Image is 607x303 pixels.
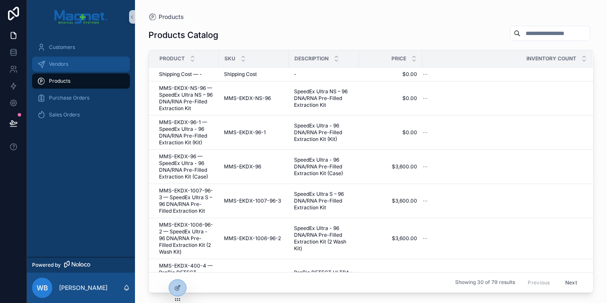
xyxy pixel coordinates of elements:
a: SpeedEx Ultra NS – 96 DNA/RNA Pre-Filled Extraction Kit [294,88,354,108]
a: SpeedEx Ultra - 96 DNA/RNA Pre-Filled Extraction Kit (Kit) [294,122,354,143]
a: MMS-EKDX-400-4 — ProBio DETECT ULTRA - Liquid PCR Multiplex - Mpox/Syphillis/HSV 1/2 w RNase P [159,262,214,303]
a: $0.00 [364,71,417,78]
span: Shipping Cost — - [159,71,202,78]
span: MMS-EKDX-96 [224,163,261,170]
a: MMS-EKDX-96 [224,163,284,170]
span: MMS-EKDX-NS-96 [224,95,271,102]
a: -- [423,197,582,204]
span: - [294,71,297,78]
span: -- [423,71,428,78]
button: Next [559,276,583,289]
a: Shipping Cost [224,71,284,78]
span: Customers [49,44,75,51]
span: MMS-EKDX-1006-96-2 [224,235,281,242]
a: -- [423,163,582,170]
a: Powered by [27,257,135,273]
a: Shipping Cost — - [159,71,214,78]
a: MMS-EKDX-96 — SpeedEx Ultra - 96 DNA/RNA Pre-Filled Extraction Kit (Case) [159,153,214,180]
a: SpeedEx Ultra - 96 DNA/RNA Pre-Filled Extraction Kit (Case) [294,157,354,177]
span: Showing 30 of 79 results [455,279,515,286]
a: $3,600.00 [364,235,417,242]
a: Sales Orders [32,107,130,122]
a: MMS-EKDX-1007-96-3 — SpeedEx Ultra S – 96 DNA/RNA Pre-Filled Extraction Kit [159,187,214,214]
span: -- [423,197,428,204]
a: Vendors [32,57,130,72]
a: MMS-EKDX-NS-96 [224,95,284,102]
span: Products [49,78,70,84]
a: MMS-EKDX-NS-96 — SpeedEx Ultra NS – 96 DNA/RNA Pre-Filled Extraction Kit [159,85,214,112]
a: $3,600.00 [364,163,417,170]
a: MMS-EKDX-1006-96-2 — SpeedEx Ultra - 96 DNA/RNA Pre-Filled Extraction Kit (2 Wash Kit) [159,222,214,255]
a: -- [423,95,582,102]
a: MMS-EKDX-96-1 — SpeedEx Ultra - 96 DNA/RNA Pre-Filled Extraction Kit (Kit) [159,119,214,146]
span: -- [423,129,428,136]
a: $0.00 [364,95,417,102]
a: SpeedEx Ultra - 96 DNA/RNA Pre-Filled Extraction Kit (2 Wash Kit) [294,225,354,252]
a: -- [423,71,582,78]
a: Customers [32,40,130,55]
span: Products [159,13,184,21]
span: Inventory Count [526,55,576,62]
span: Vendors [49,61,68,68]
span: Purchase Orders [49,95,89,101]
span: -- [423,163,428,170]
a: MMS-EKDX-1006-96-2 [224,235,284,242]
a: SpeedEx Ultra S – 96 DNA/RNA Pre-Filled Extraction Kit [294,191,354,211]
a: Products [148,13,184,21]
a: $0.00 [364,129,417,136]
a: MMS-EKDX-96-1 [224,129,284,136]
p: [PERSON_NAME] [59,284,108,292]
span: Product [159,55,185,62]
a: -- [423,235,582,242]
span: Powered by [32,262,61,268]
span: MMS-EKDX-96-1 [224,129,266,136]
div: scrollable content [27,34,135,133]
a: MMS-EKDX-1007-96-3 [224,197,284,204]
span: Description [294,55,329,62]
a: -- [423,129,582,136]
span: -- [423,235,428,242]
a: ProBio DETECT ULTRA - Liquid PCR Multiplex - Mpox/Syphillis/HSV 1/2 w RNase P [294,269,354,296]
span: Shipping Cost [224,71,257,78]
a: $3,600.00 [364,197,417,204]
span: Price [391,55,406,62]
span: -- [423,95,428,102]
a: Purchase Orders [32,90,130,106]
a: - [294,71,354,78]
h1: Products Catalog [148,29,218,41]
span: Sales Orders [49,111,80,118]
span: MMS-EKDX-1007-96-3 [224,197,281,204]
img: App logo [54,10,108,24]
a: Products [32,73,130,89]
span: SKU [224,55,235,62]
span: WB [37,283,48,293]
